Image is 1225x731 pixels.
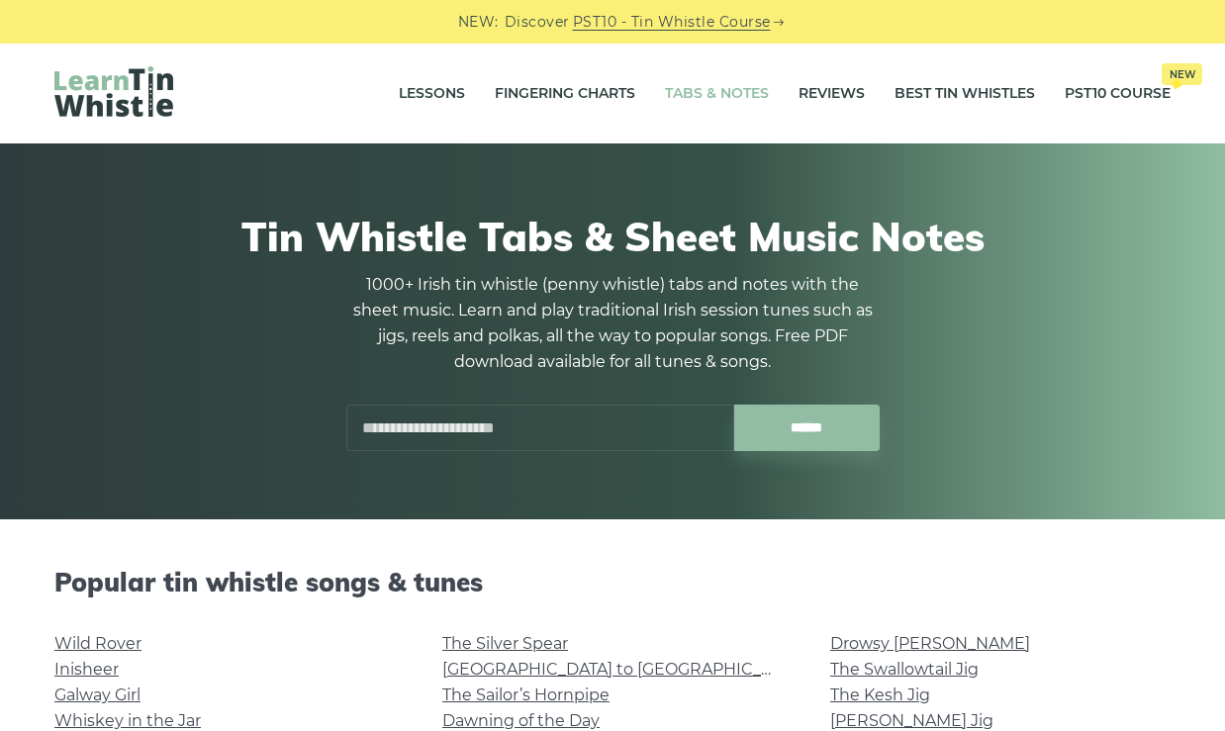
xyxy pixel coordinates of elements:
a: Inisheer [54,660,119,679]
h2: Popular tin whistle songs & tunes [54,567,1171,597]
a: [PERSON_NAME] Jig [830,711,993,730]
img: LearnTinWhistle.com [54,66,173,117]
a: Best Tin Whistles [895,69,1035,119]
a: The Sailor’s Hornpipe [442,685,610,704]
a: Tabs & Notes [665,69,769,119]
h1: Tin Whistle Tabs & Sheet Music Notes [57,213,1168,260]
p: 1000+ Irish tin whistle (penny whistle) tabs and notes with the sheet music. Learn and play tradi... [345,272,880,375]
a: Lessons [399,69,465,119]
a: The Silver Spear [442,634,568,653]
a: Drowsy [PERSON_NAME] [830,634,1030,653]
a: Wild Rover [54,634,141,653]
a: PST10 CourseNew [1065,69,1171,119]
a: Whiskey in the Jar [54,711,201,730]
a: The Swallowtail Jig [830,660,979,679]
span: New [1162,63,1202,85]
a: Galway Girl [54,685,141,704]
a: Reviews [799,69,865,119]
a: Fingering Charts [495,69,635,119]
a: The Kesh Jig [830,685,930,704]
a: [GEOGRAPHIC_DATA] to [GEOGRAPHIC_DATA] [442,660,807,679]
a: Dawning of the Day [442,711,600,730]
